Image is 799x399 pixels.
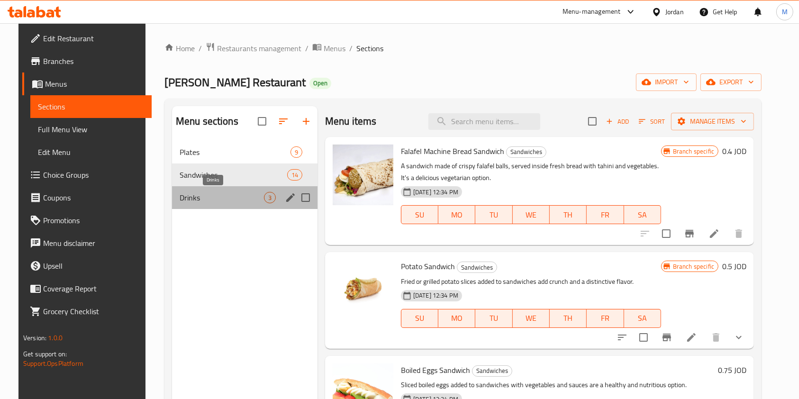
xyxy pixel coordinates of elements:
[22,50,152,73] a: Branches
[507,146,546,157] span: Sandwiches
[180,169,287,181] span: Sandwiches
[442,311,472,325] span: MO
[401,144,504,158] span: Falafel Machine Bread Sandwich
[30,141,152,163] a: Edit Menu
[22,277,152,300] a: Coverage Report
[563,6,621,18] div: Menu-management
[475,309,512,328] button: TU
[172,141,318,163] div: Plates9
[43,283,145,294] span: Coverage Report
[513,205,550,224] button: WE
[669,147,718,156] span: Branch specific
[206,42,301,54] a: Restaurants management
[628,311,657,325] span: SA
[602,114,633,129] button: Add
[679,116,746,127] span: Manage items
[23,348,67,360] span: Get support on:
[22,186,152,209] a: Coupons
[457,262,497,273] div: Sandwiches
[442,208,472,222] span: MO
[669,262,718,271] span: Branch specific
[22,209,152,232] a: Promotions
[22,163,152,186] a: Choice Groups
[550,205,587,224] button: TH
[636,73,697,91] button: import
[554,311,583,325] span: TH
[22,27,152,50] a: Edit Restaurant
[401,160,661,184] p: A sandwich made of crispy falafel balls, served inside fresh bread with tahini and vegetables. It...
[409,291,462,300] span: [DATE] 12:34 PM
[624,205,661,224] button: SA
[22,73,152,95] a: Menus
[23,332,46,344] span: Version:
[164,43,195,54] a: Home
[700,73,762,91] button: export
[634,327,654,347] span: Select to update
[587,205,624,224] button: FR
[43,237,145,249] span: Menu disclaimer
[333,260,393,320] img: Potato Sandwich
[180,146,291,158] span: Plates
[401,276,661,288] p: Fried or grilled potato slices added to sandwiches add crunch and a distinctive flavor.
[164,72,306,93] span: [PERSON_NAME] Restaurant
[708,228,720,239] a: Edit menu item
[590,311,620,325] span: FR
[30,95,152,118] a: Sections
[172,186,318,209] div: Drinks3edit
[686,332,697,343] a: Edit menu item
[199,43,202,54] li: /
[639,116,665,127] span: Sort
[727,222,750,245] button: delete
[733,332,745,343] svg: Show Choices
[264,192,276,203] div: items
[405,311,435,325] span: SU
[176,114,238,128] h2: Menu sections
[291,148,302,157] span: 9
[479,208,508,222] span: TU
[472,365,512,376] span: Sandwiches
[172,137,318,213] nav: Menu sections
[48,332,63,344] span: 1.0.0
[295,110,318,133] button: Add section
[438,309,475,328] button: MO
[349,43,353,54] li: /
[264,193,275,202] span: 3
[283,190,298,205] button: edit
[587,309,624,328] button: FR
[30,118,152,141] a: Full Menu View
[633,114,671,129] span: Sort items
[43,169,145,181] span: Choice Groups
[656,224,676,244] span: Select to update
[457,262,497,273] span: Sandwiches
[401,379,714,391] p: Sliced boiled eggs added to sandwiches with vegetables and sauces are a healthy and nutritious op...
[45,78,145,90] span: Menus
[333,145,393,205] img: Falafel Machine Bread Sandwich
[305,43,309,54] li: /
[611,326,634,349] button: sort-choices
[602,114,633,129] span: Add item
[309,78,331,89] div: Open
[217,43,301,54] span: Restaurants management
[43,260,145,272] span: Upsell
[22,254,152,277] a: Upsell
[628,208,657,222] span: SA
[722,260,746,273] h6: 0.5 JOD
[727,326,750,349] button: show more
[401,363,470,377] span: Boiled Eggs Sandwich
[43,192,145,203] span: Coupons
[782,7,788,17] span: M
[644,76,689,88] span: import
[43,306,145,317] span: Grocery Checklist
[309,79,331,87] span: Open
[401,205,438,224] button: SU
[172,163,318,186] div: Sandwiches14
[288,171,302,180] span: 14
[517,208,546,222] span: WE
[705,326,727,349] button: delete
[401,259,455,273] span: Potato Sandwich
[718,363,746,377] h6: 0.75 JOD
[479,311,508,325] span: TU
[678,222,701,245] button: Branch-specific-item
[43,55,145,67] span: Branches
